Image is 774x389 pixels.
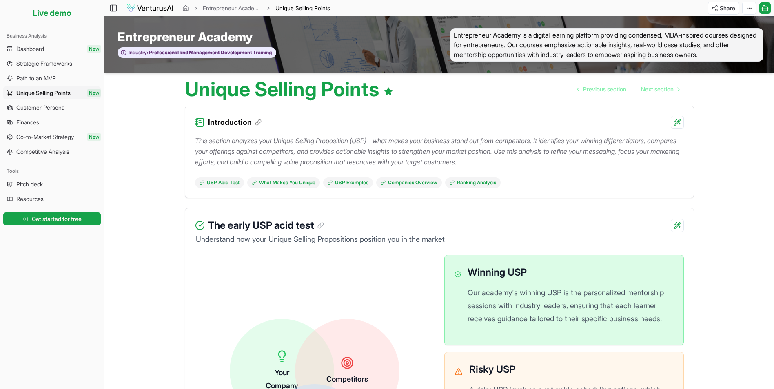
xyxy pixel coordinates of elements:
[203,4,262,12] a: Entrepreneur Academy
[118,29,253,44] span: Entrepreneur Academy
[3,29,101,42] div: Business Analysis
[275,4,330,12] span: Unique Selling Points
[16,118,39,126] span: Finances
[3,86,101,99] a: Unique Selling PointsNew
[32,215,82,223] span: Get started for free
[16,148,69,156] span: Competitive Analysis
[3,212,101,225] button: Get started for free
[469,362,674,377] h3: Risky USP
[118,47,276,58] button: Industry:Professional and Management Development Training
[445,177,501,188] a: Ranking Analysis
[148,49,272,56] span: Professional and Management Development Training
[3,57,101,70] a: Strategic Frameworks
[16,104,64,112] span: Customer Persona
[3,116,101,129] a: Finances
[195,177,244,188] a: USP Acid Test
[195,135,684,167] p: This section analyzes your Unique Selling Proposition (USP) - what makes your business stand out ...
[3,211,101,227] a: Get started for free
[16,74,56,82] span: Path to an MVP
[3,178,101,191] a: Pitch deck
[87,89,101,97] span: New
[182,4,330,12] nav: breadcrumb
[468,265,673,280] h3: Winning USP
[208,117,262,128] h3: Introduction
[571,81,686,97] nav: pagination
[708,2,739,15] button: Share
[208,218,324,233] h3: The early USP acid test
[3,145,101,158] a: Competitive Analysis
[641,85,674,93] span: Next section
[16,89,71,97] span: Unique Selling Points
[326,375,368,383] span: Competitors
[195,234,684,245] p: Understand how your Unique Selling Propositions position you in the market
[247,177,320,188] a: What Makes You Unique
[3,165,101,178] div: Tools
[126,3,174,13] img: logo
[634,81,686,97] a: Go to next page
[87,45,101,53] span: New
[16,133,74,141] span: Go-to-Market Strategy
[16,180,43,188] span: Pitch deck
[720,4,735,12] span: Share
[376,177,442,188] a: Companies Overview
[3,101,101,114] a: Customer Persona
[16,60,72,68] span: Strategic Frameworks
[129,49,148,56] span: Industry:
[3,192,101,206] a: Resources
[3,42,101,55] a: DashboardNew
[583,85,626,93] span: Previous section
[275,4,330,11] span: Unique Selling Points
[3,130,101,144] a: Go-to-Market StrategyNew
[16,195,44,203] span: Resources
[450,28,763,62] span: Entrepreneur Academy is a digital learning platform providing condensed, MBA-inspired courses des...
[87,133,101,141] span: New
[16,45,44,53] span: Dashboard
[468,286,673,325] p: Our academy's winning USP is the personalized mentorship sessions with industry leaders, ensuring...
[3,72,101,85] a: Path to an MVP
[323,177,373,188] a: USP Examples
[185,80,393,99] h1: Unique Selling Points
[571,81,633,97] a: Go to previous page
